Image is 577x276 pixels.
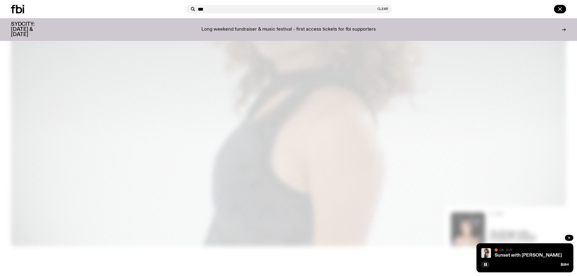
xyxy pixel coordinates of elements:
a: Sunset with [PERSON_NAME] [495,253,562,258]
h3: SYDCITY: [DATE] & [DATE] [11,22,50,37]
button: Clear [377,7,388,11]
img: Tangela looks past her left shoulder into the camera with an inquisitive look. She is wearing a s... [481,248,491,258]
span: On Air [499,248,512,252]
p: Long weekend fundraiser & music festival - first access tickets for fbi supporters [201,27,376,32]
